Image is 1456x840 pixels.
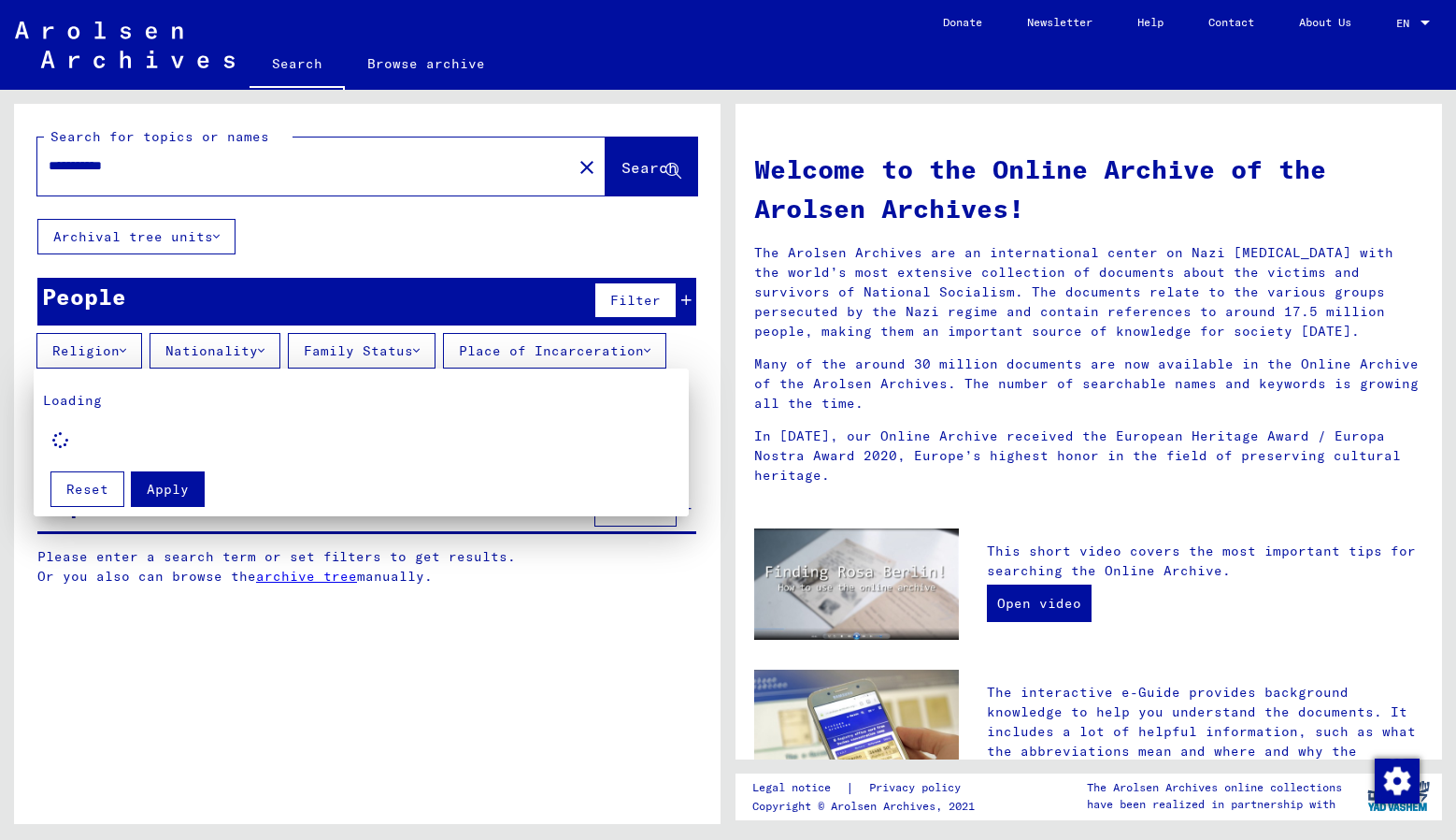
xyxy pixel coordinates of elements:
[147,480,189,497] span: Apply
[43,391,679,411] p: Loading
[1374,758,1419,803] div: Change consent
[66,480,108,497] span: Reset
[131,471,205,506] button: Apply
[1375,759,1420,804] img: Change consent
[50,471,124,506] button: Reset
